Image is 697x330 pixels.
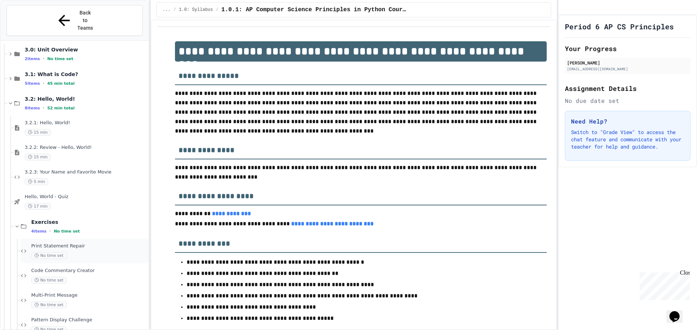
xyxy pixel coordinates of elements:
iframe: chat widget [667,301,690,323]
div: No due date set [565,96,690,105]
button: Back to Teams [7,5,143,36]
span: / [216,7,219,13]
div: [EMAIL_ADDRESS][DOMAIN_NAME] [567,66,688,72]
h2: Assignment Details [565,83,690,93]
h3: Need Help? [571,117,684,126]
span: ... [163,7,171,13]
span: 1.0: Syllabus [179,7,213,13]
p: Switch to "Grade View" to access the chat feature and communicate with your teacher for help and ... [571,129,684,150]
span: Back to Teams [77,9,94,32]
span: / [174,7,176,13]
iframe: chat widget [637,270,690,300]
div: [PERSON_NAME] [567,59,688,66]
h2: Your Progress [565,43,690,54]
span: 1.0.1: AP Computer Science Principles in Python Course Syllabus [221,5,407,14]
h1: Period 6 AP CS Principles [565,21,674,32]
div: Chat with us now!Close [3,3,50,46]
